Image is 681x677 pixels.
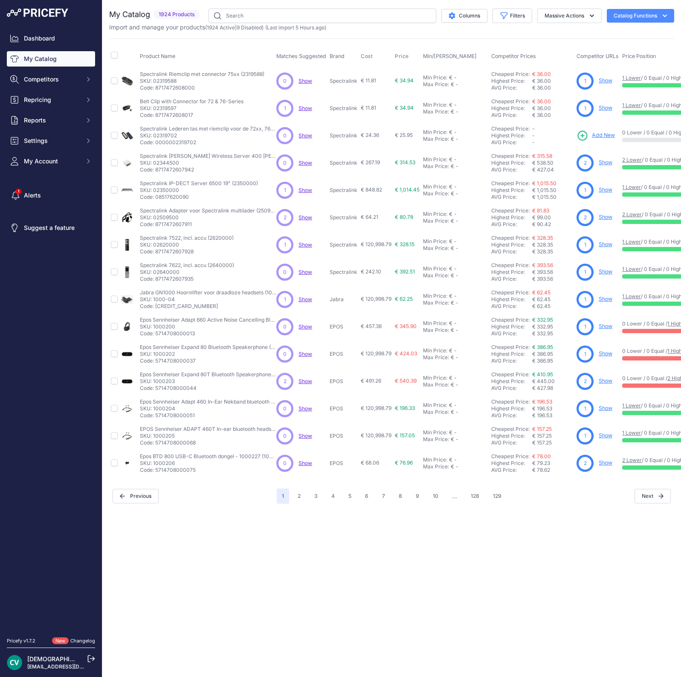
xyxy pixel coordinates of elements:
div: - [454,81,458,88]
a: € 62.45 [532,289,551,296]
div: € [451,272,454,279]
div: Highest Price: [491,187,532,194]
p: Spectralink [330,241,357,248]
a: Show [298,78,312,84]
div: € [449,74,452,81]
a: € 1,015.50 [532,180,556,186]
button: Catalog Functions [607,9,674,23]
span: € 80.78 [395,214,413,220]
div: - [454,218,458,224]
p: Spectralink [330,78,357,84]
span: € 328.35 [532,241,553,248]
div: € [449,102,452,108]
a: € 157.25 [532,426,552,432]
span: Show [298,132,312,139]
div: € 393.56 [532,276,573,282]
span: € 392.51 [395,268,415,275]
div: € 90.42 [532,221,573,228]
button: Columns [441,9,487,23]
button: Cost [361,53,374,60]
div: Min Price: [423,293,447,299]
span: 0 [283,77,287,85]
a: € 78.00 [532,453,551,459]
div: - [454,163,458,170]
div: Max Price: [423,272,449,279]
span: € 848.82 [361,186,382,193]
span: € 24.36 [361,132,379,138]
button: Go to page 8 [394,488,407,504]
div: AVG Price: [491,112,532,119]
div: € [451,108,454,115]
div: Highest Price: [491,269,532,276]
a: € 393.56 [532,262,553,268]
span: Show [298,433,312,439]
a: Cheapest Price: [491,453,530,459]
div: - [452,211,457,218]
a: 1 Lower [622,75,641,81]
span: 0 [283,159,287,167]
span: Price Position [622,53,656,59]
div: € [449,183,452,190]
div: € [451,81,454,88]
div: Highest Price: [491,132,532,139]
span: € 242.10 [361,268,381,275]
span: Settings [24,137,80,145]
a: Suggest a feature [7,220,95,235]
p: Spectralink Lederen tas met riemclip voor de 72xx, 76xx en 77xx handsets. (2319702) [140,125,276,132]
p: Spectralink [330,132,357,139]
span: Reports [24,116,80,125]
div: - [452,183,457,190]
button: Go to page 129 [488,488,507,504]
div: - [452,265,457,272]
button: Competitors [7,72,95,87]
p: SKU: 02620000 [140,241,234,248]
span: (Last import 5 Hours ago) [265,24,326,31]
a: Show [599,77,612,84]
a: Show [298,241,312,248]
div: Min Price: [423,129,447,136]
button: My Account [7,154,95,169]
div: Max Price: [423,245,449,252]
div: € [449,293,452,299]
div: Highest Price: [491,160,532,166]
a: [EMAIL_ADDRESS][DOMAIN_NAME] [27,663,116,670]
button: Go to page 3 [309,488,323,504]
a: € 36.00 [532,71,551,77]
a: Cheapest Price: [491,153,530,159]
a: 1924 Active [207,24,235,31]
div: Max Price: [423,163,449,170]
div: - [452,156,457,163]
p: Code: 8717472607935 [140,276,234,282]
div: - [454,136,458,142]
span: € 393.56 [532,269,553,275]
a: Cheapest Price: [491,317,530,323]
div: AVG Price: [491,276,532,282]
div: Max Price: [423,81,449,88]
a: Show [599,459,612,466]
a: € 315.58 [532,153,552,159]
p: SKU: 02344500 [140,160,276,166]
div: Max Price: [423,136,449,142]
span: Show [298,214,312,221]
p: Code: 8717472607928 [140,248,234,255]
a: Show [298,460,312,466]
a: Show [298,187,312,193]
span: 1 [584,105,586,112]
p: Spectralink Riemclip met connector 75xx (2319588) [140,71,264,78]
div: - [454,190,458,197]
div: Max Price: [423,218,449,224]
a: € 332.95 [532,317,553,323]
p: SKU: 02509500 [140,214,276,221]
span: Competitor URLs [577,53,619,59]
img: Pricefy Logo [7,9,68,17]
div: AVG Price: [491,139,532,146]
button: Go to page 9 [411,488,424,504]
input: Search [209,9,436,23]
span: Show [298,351,312,357]
button: Go to page 7 [377,488,390,504]
a: 2 Lower [622,211,642,218]
button: Repricing [7,92,95,108]
div: € [449,265,452,272]
span: 1 [284,105,286,112]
